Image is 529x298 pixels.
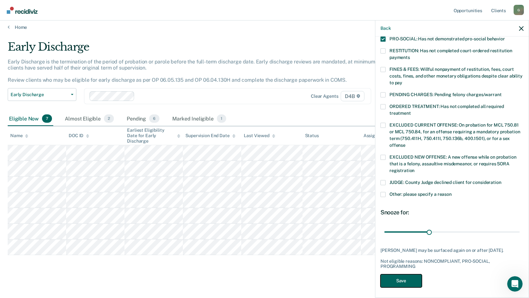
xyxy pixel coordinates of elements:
[11,92,68,97] span: Early Discharge
[64,112,115,126] div: Almost Eligible
[380,274,422,287] button: Save
[341,91,364,101] span: D4B
[380,248,524,253] div: [PERSON_NAME] may be surfaced again on or after [DATE].
[380,26,391,31] button: Back
[149,114,159,123] span: 6
[389,192,452,197] span: Other: please specify a reason
[305,133,319,138] div: Status
[217,114,226,123] span: 1
[389,180,501,185] span: JUDGE: County Judge declined client for consideration
[389,104,504,116] span: ORDERED TREATMENT: Has not completed all required treatment
[125,112,161,126] div: Pending
[389,48,512,60] span: RESTITUTION: Has not completed court-ordered restitution payments
[389,92,501,97] span: PENDING CHARGES: Pending felony charges/warrant
[127,128,180,144] div: Earliest Eligibility Date for Early Discharge
[389,154,516,173] span: EXCLUDED NEW OFFENSE: A new offense while on probation that is a felony, assaultive misdemeanor, ...
[185,133,235,138] div: Supervision End Date
[8,112,53,126] div: Eligible Now
[363,133,394,138] div: Assigned to
[514,5,524,15] button: Profile dropdown button
[8,24,521,30] a: Home
[389,36,505,41] span: PRO-SOCIAL: Has not demonstrated pro-social behavior
[380,259,524,269] div: Not eligible reasons: NONCOMPLIANT, PRO-SOCIAL, PROGRAMMING
[7,7,38,14] img: Recidiviz
[514,5,524,15] div: G
[389,67,523,85] span: FINES & FEES: Willful nonpayment of restitution, fees, court costs, fines, and other monetary obl...
[10,133,28,138] div: Name
[8,40,405,59] div: Early Discharge
[380,209,524,216] div: Snooze for:
[8,59,389,83] p: Early Discharge is the termination of the period of probation or parole before the full-term disc...
[104,114,114,123] span: 2
[389,122,520,148] span: EXCLUDED CURRENT OFFENSE: On probation for MCL 750.81 or MCL 750.84, for an offense requiring a m...
[244,133,275,138] div: Last Viewed
[507,276,523,292] iframe: Intercom live chat
[69,133,89,138] div: DOC ID
[42,114,52,123] span: 7
[311,94,338,99] div: Clear agents
[171,112,227,126] div: Marked Ineligible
